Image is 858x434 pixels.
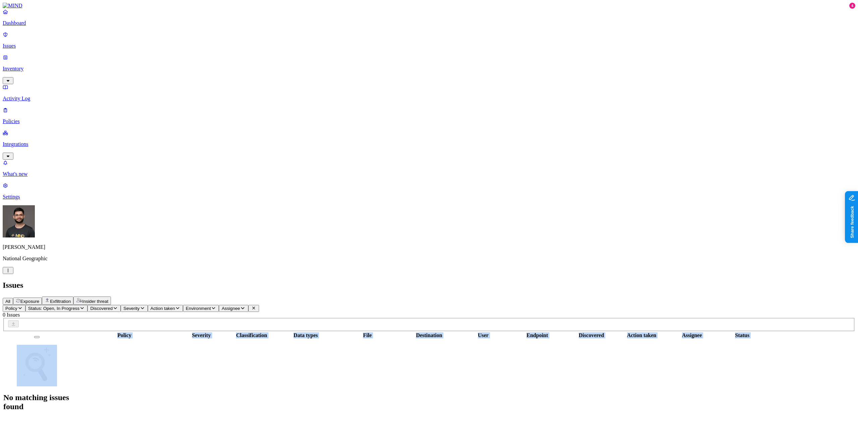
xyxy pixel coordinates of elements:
[3,3,22,9] img: MIND
[3,205,35,237] img: Guy Gofman
[3,160,855,177] a: What's new
[619,332,664,338] div: Action taken
[3,118,855,124] p: Policies
[565,332,618,338] div: Discovered
[34,336,40,338] button: Select all
[3,281,855,290] h2: Issues
[720,332,765,338] div: Status
[28,306,79,311] span: Status: Open, In Progress
[3,256,855,262] p: National Geographic
[3,141,855,147] p: Integrations
[3,107,855,124] a: Policies
[20,299,39,304] span: Exposure
[186,306,211,311] span: Environment
[123,306,139,311] span: Severity
[3,96,855,102] p: Activity Log
[3,66,855,72] p: Inventory
[50,299,71,304] span: Exfiltration
[150,306,175,311] span: Action taken
[3,182,855,200] a: Settings
[3,194,855,200] p: Settings
[5,306,17,311] span: Policy
[71,332,177,338] div: Policy
[3,3,855,9] a: MIND
[3,84,855,102] a: Activity Log
[3,20,855,26] p: Dashboard
[511,332,563,338] div: Endpoint
[666,332,718,338] div: Assignee
[90,306,113,311] span: Discovered
[3,130,855,159] a: Integrations
[279,332,332,338] div: Data types
[3,54,855,83] a: Inventory
[179,332,224,338] div: Severity
[225,332,278,338] div: Classification
[849,3,855,9] div: 4
[5,299,10,304] span: All
[222,306,240,311] span: Assignee
[3,244,855,250] p: [PERSON_NAME]
[457,332,509,338] div: User
[3,43,855,49] p: Issues
[3,393,70,411] h1: No matching issues found
[333,332,402,338] div: File
[3,9,855,26] a: Dashboard
[82,299,108,304] span: Insider threat
[3,32,855,49] a: Issues
[3,171,855,177] p: What's new
[3,312,20,318] span: 0 Issues
[17,345,57,385] img: NoSearchResult
[403,332,455,338] div: Destination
